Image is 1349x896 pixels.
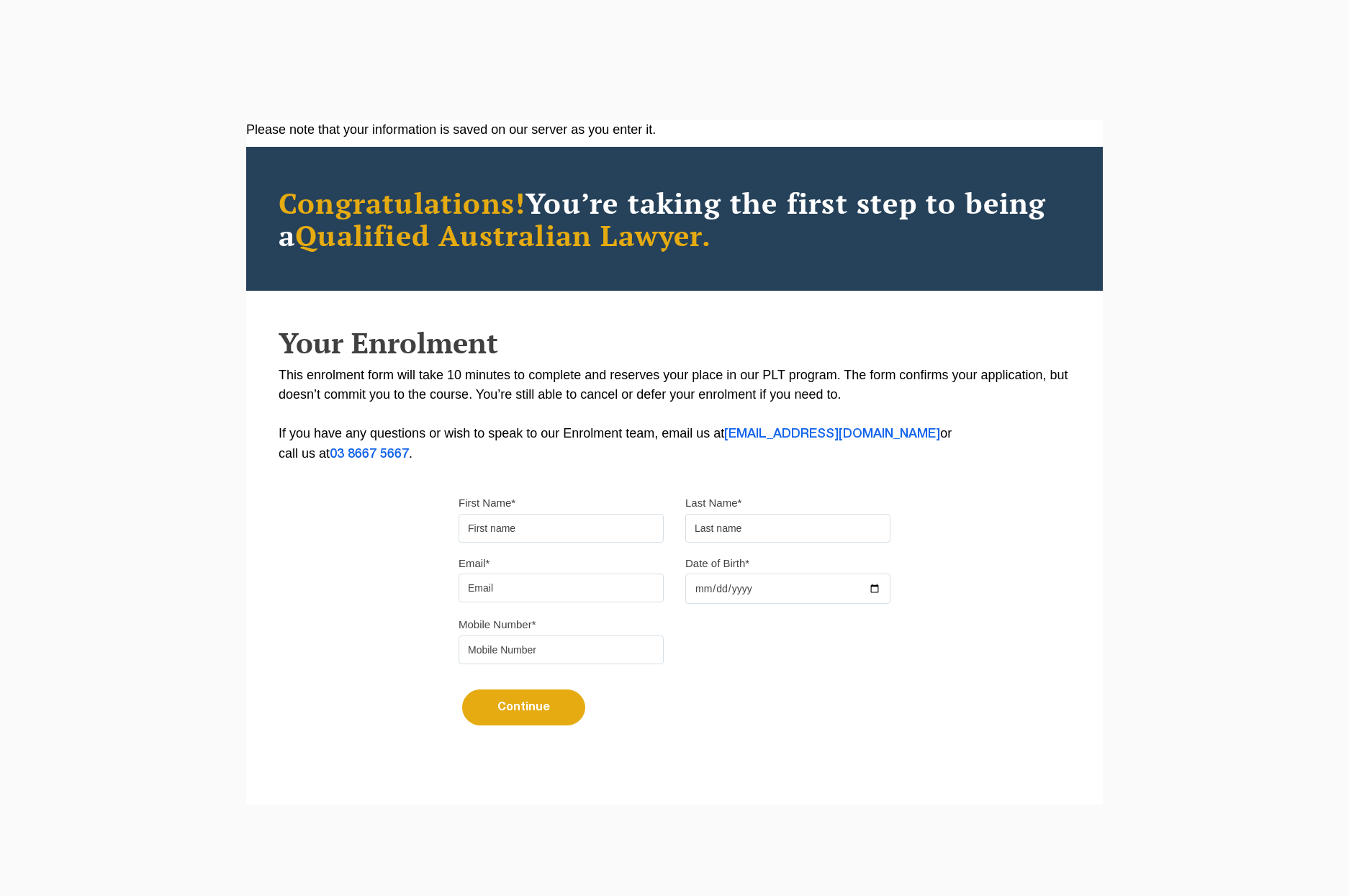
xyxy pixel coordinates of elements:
label: Email* [459,556,489,571]
a: [EMAIL_ADDRESS][DOMAIN_NAME] [724,428,940,440]
span: Congratulations! [279,184,525,222]
label: First Name* [459,496,515,510]
label: Mobile Number* [459,617,536,632]
button: Continue [462,689,585,725]
a: 03 8667 5667 [330,448,409,460]
input: Email [459,574,664,602]
input: Mobile Number [459,635,664,664]
input: Last name [685,514,890,543]
h2: Your Enrolment [279,327,1070,358]
label: Last Name* [685,496,741,510]
div: Please note that your information is saved on our server as you enter it. [246,120,1103,140]
input: First name [459,514,664,543]
p: This enrolment form will take 10 minutes to complete and reserves your place in our PLT program. ... [279,366,1070,464]
label: Date of Birth* [685,556,749,571]
span: Qualified Australian Lawyer. [295,216,711,254]
h2: You’re taking the first step to being a [279,186,1070,251]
